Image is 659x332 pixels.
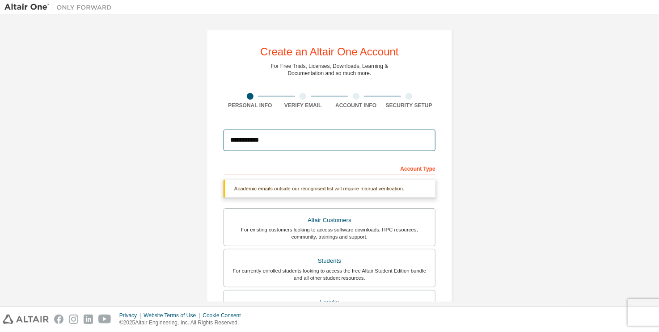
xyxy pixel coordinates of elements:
div: Personal Info [224,102,277,109]
div: Privacy [119,312,144,319]
div: Faculty [229,296,430,308]
img: Altair One [4,3,116,12]
div: Cookie Consent [203,312,246,319]
p: © 2025 Altair Engineering, Inc. All Rights Reserved. [119,319,246,327]
div: Website Terms of Use [144,312,203,319]
img: linkedin.svg [84,315,93,324]
img: youtube.svg [98,315,111,324]
div: Academic emails outside our recognised list will require manual verification. [224,180,435,198]
img: altair_logo.svg [3,315,49,324]
div: Verify Email [277,102,330,109]
div: For existing customers looking to access software downloads, HPC resources, community, trainings ... [229,226,430,240]
div: Students [229,255,430,267]
div: Security Setup [383,102,436,109]
div: Account Info [329,102,383,109]
div: Altair Customers [229,214,430,227]
div: For Free Trials, Licenses, Downloads, Learning & Documentation and so much more. [271,63,389,77]
img: facebook.svg [54,315,63,324]
div: Account Type [224,161,435,175]
img: instagram.svg [69,315,78,324]
div: For currently enrolled students looking to access the free Altair Student Edition bundle and all ... [229,267,430,282]
div: Create an Altair One Account [260,46,399,57]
